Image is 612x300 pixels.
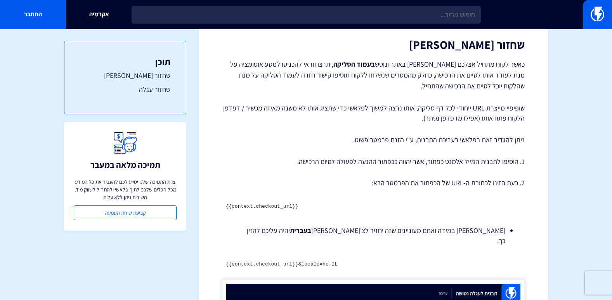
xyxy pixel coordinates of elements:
p: שופיפיי מייצרת URL ייחודי לכל דף סליקה, אותו נרצה למשוך לפלאשי כדי שתציג אותו לא משנה מאיזה מכשיר... [222,103,525,123]
li: [PERSON_NAME] במידה ואתם מעוניינים שזה יחזיר לצ'[PERSON_NAME] יהיה עליכם להזין כך: [241,226,505,245]
code: {{context.checkout_url}} [225,203,298,209]
a: קביעת שיחת הטמעה [74,205,177,220]
p: כאשר לקוח מתחיל אצלכם [PERSON_NAME] באתר ונוטש , תרצו וודאי להכניסו למסע אוטומציה על מנת לעודד או... [222,59,525,91]
a: שחזור עגלה [80,84,170,95]
p: 1. הוסיפו לתבנית המייל אלמנט כפתור, אשר יהווה ככפתור ההנעה לפעולה לסיום הרכישה. [222,157,525,167]
p: 2. כעת הזינו לכתובת ה-URL של הכפתור את הפרמטר הבא: [222,178,525,188]
p: ניתן להגדיר זאת בפלאשי בעריכת התבנית, ע"י הזנת פרמטר פשוט. [222,135,525,145]
h3: תמיכה מלאה במעבר [90,160,160,169]
strong: בעברית [290,226,311,235]
h2: שחזור [PERSON_NAME] [222,38,525,51]
h3: תוכן [80,57,170,67]
input: חיפוש מהיר... [132,6,481,24]
code: {{context.checkout_url}}&locale=he-IL [225,261,338,267]
p: צוות התמיכה שלנו יסייע לכם להעביר את כל המידע מכל הכלים שלכם לתוך פלאשי ולהתחיל לשווק מיד, השירות... [74,178,177,201]
a: שחזור [PERSON_NAME] [80,71,170,81]
strong: בעמוד הסליקה [333,60,375,69]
